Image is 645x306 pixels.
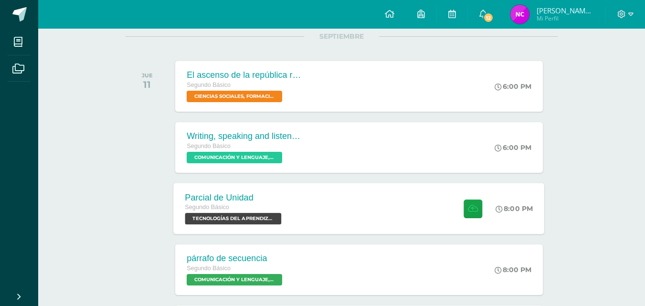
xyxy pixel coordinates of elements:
span: COMUNICACIÓN Y LENGUAJE, IDIOMA EXTRANJERO 'Sección C' [187,152,282,163]
div: Parcial de Unidad [185,192,284,202]
span: Segundo Básico [185,204,230,211]
img: acd3f577c94ee71260819e1ab9066a9c.png [510,5,529,24]
span: COMUNICACIÓN Y LENGUAJE, IDIOMA ESPAÑOL 'Sección C' [187,274,282,285]
span: Segundo Básico [187,265,231,272]
div: 6:00 PM [495,82,531,91]
div: párrafo de secuencia [187,253,285,264]
span: 12 [483,12,494,23]
span: CIENCIAS SOCIALES, FORMACIÓN CIUDADANA E INTERCULTURALIDAD 'Sección C' [187,91,282,102]
span: Segundo Básico [187,82,231,88]
span: SEPTIEMBRE [304,32,379,41]
div: 11 [142,79,153,90]
div: 8:00 PM [495,265,531,274]
div: 6:00 PM [495,143,531,152]
span: Segundo Básico [187,143,231,149]
span: [PERSON_NAME] [PERSON_NAME] [537,6,594,15]
div: JUE [142,72,153,79]
div: 8:00 PM [496,204,533,213]
span: TECNOLOGÍAS DEL APRENDIZAJE Y LA COMUNICACIÓN 'Sección C' [185,213,282,224]
div: El ascenso de la república romana [187,70,301,80]
span: Mi Perfil [537,14,594,22]
div: Writing, speaking and listening. [187,131,301,141]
